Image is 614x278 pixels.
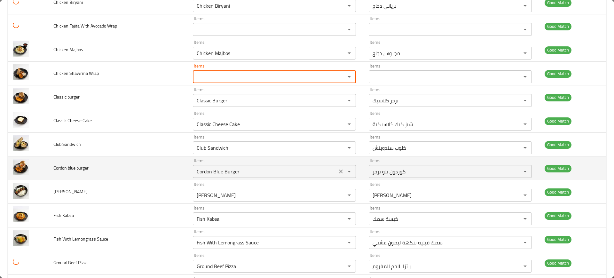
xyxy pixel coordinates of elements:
span: Good Match [545,94,571,101]
span: Good Match [545,46,571,54]
span: Classic Cheese Cake [53,116,92,125]
button: Open [521,143,530,152]
button: Open [345,262,354,271]
span: [PERSON_NAME] [53,187,88,196]
span: Fish Kabsa [53,211,74,219]
img: Classic Cheese Cake [13,112,29,128]
button: Open [345,96,354,105]
span: Good Match [545,165,571,172]
span: Cordon blue burger [53,164,89,172]
button: Open [345,214,354,223]
span: Chicken Shawrma Wrap [53,69,99,77]
button: Open [521,96,530,105]
button: Open [521,167,530,176]
button: Open [521,214,530,223]
img: Fish With Lemongrass Sauce [13,230,29,246]
span: Club Sandwich [53,140,81,148]
button: Open [521,191,530,200]
img: Fish Kabsa [13,206,29,222]
span: Good Match [545,70,571,77]
button: Open [521,1,530,10]
span: Chicken Fajita With Avocado Wrap [53,22,117,30]
span: Good Match [545,117,571,125]
span: Chicken Majbos [53,45,83,54]
button: Open [521,25,530,34]
button: Open [521,120,530,129]
img: Cordon blue burger [13,159,29,175]
button: Open [345,1,354,10]
span: Good Match [545,23,571,30]
button: Open [345,238,354,247]
img: Chicken Majbos [13,41,29,57]
button: Open [345,191,354,200]
button: Open [521,49,530,58]
img: Club Sandwich [13,135,29,151]
button: Clear [336,167,345,176]
span: Good Match [545,236,571,243]
span: Good Match [545,188,571,196]
span: Classic burger [53,93,80,101]
button: Open [521,238,530,247]
button: Open [345,167,354,176]
button: Open [345,120,354,129]
span: Good Match [545,259,571,267]
img: Chicken Shawrma Wrap [13,64,29,80]
span: Good Match [545,141,571,148]
img: Classic burger [13,88,29,104]
button: Open [345,143,354,152]
button: Open [345,49,354,58]
span: Fish With Lemongrass Sauce [53,235,108,243]
button: Open [345,25,354,34]
button: Open [345,72,354,81]
span: Ground Beef Pizza [53,258,88,267]
img: Dawood Basha [13,183,29,199]
button: Open [521,262,530,271]
span: Good Match [545,212,571,219]
button: Open [521,72,530,81]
